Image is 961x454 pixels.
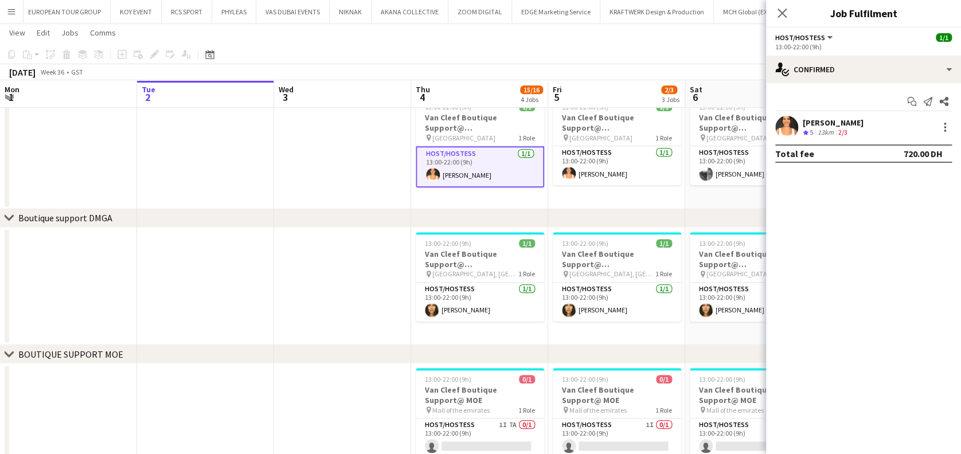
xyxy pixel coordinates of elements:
[690,283,818,322] app-card-role: Host/Hostess1/113:00-22:00 (9h)[PERSON_NAME]
[655,134,672,142] span: 1 Role
[3,91,19,104] span: 1
[520,85,543,94] span: 15/16
[662,95,679,104] div: 3 Jobs
[330,1,372,23] button: NIKNAK
[655,269,672,278] span: 1 Role
[688,91,702,104] span: 6
[553,283,681,322] app-card-role: Host/Hostess1/113:00-22:00 (9h)[PERSON_NAME]
[714,1,925,23] button: MCH Global (EXPOMOBILIA MCH GLOBAL ME LIVE MARKETING LLC)
[518,406,535,414] span: 1 Role
[279,84,294,95] span: Wed
[416,232,544,322] app-job-card: 13:00-22:00 (9h)1/1Van Cleef Boutique Support@ [GEOGRAPHIC_DATA] [GEOGRAPHIC_DATA], [GEOGRAPHIC_D...
[414,91,430,104] span: 4
[553,146,681,185] app-card-role: Host/Hostess1/113:00-22:00 (9h)[PERSON_NAME]
[9,28,25,38] span: View
[277,91,294,104] span: 3
[85,25,120,40] a: Comms
[553,249,681,269] h3: Van Cleef Boutique Support@ [GEOGRAPHIC_DATA]
[656,239,672,248] span: 1/1
[416,146,544,187] app-card-role: Host/Hostess1/113:00-22:00 (9h)[PERSON_NAME]
[936,33,952,42] span: 1/1
[766,6,961,21] h3: Job Fulfilment
[904,148,943,159] div: 720.00 DH
[569,406,627,414] span: Mall of the emirates
[416,283,544,322] app-card-role: Host/Hostess1/113:00-22:00 (9h)[PERSON_NAME]
[838,128,847,136] app-skills-label: 2/3
[432,269,518,278] span: [GEOGRAPHIC_DATA], [GEOGRAPHIC_DATA]
[18,212,112,224] div: Boutique support DMGA
[562,239,608,248] span: 13:00-22:00 (9h)
[690,249,818,269] h3: Van Cleef Boutique Support@ [GEOGRAPHIC_DATA]
[519,239,535,248] span: 1/1
[521,95,542,104] div: 4 Jobs
[706,269,792,278] span: [GEOGRAPHIC_DATA], [GEOGRAPHIC_DATA]
[57,25,83,40] a: Jobs
[518,134,535,142] span: 1 Role
[432,134,495,142] span: [GEOGRAPHIC_DATA]
[706,134,769,142] span: [GEOGRAPHIC_DATA]
[690,112,818,133] h3: Van Cleef Boutique Support@ [GEOGRAPHIC_DATA]
[553,84,562,95] span: Fri
[815,128,836,138] div: 13km
[690,96,818,185] app-job-card: 13:00-22:00 (9h)1/1Van Cleef Boutique Support@ [GEOGRAPHIC_DATA] [GEOGRAPHIC_DATA]1 RoleHost/Host...
[5,25,30,40] a: View
[690,84,702,95] span: Sat
[775,33,834,42] button: Host/Hostess
[553,96,681,185] app-job-card: 13:00-22:00 (9h)1/1Van Cleef Boutique Support@ [GEOGRAPHIC_DATA] [GEOGRAPHIC_DATA]1 RoleHost/Host...
[111,1,162,23] button: KOY EVENT
[553,112,681,133] h3: Van Cleef Boutique Support@ [GEOGRAPHIC_DATA]
[416,112,544,133] h3: Van Cleef Boutique Support@ [GEOGRAPHIC_DATA]
[38,68,67,76] span: Week 36
[162,1,212,23] button: RCS SPORT
[512,1,600,23] button: EDGE Marketing Service
[416,249,544,269] h3: Van Cleef Boutique Support@ [GEOGRAPHIC_DATA]
[656,375,672,383] span: 0/1
[766,56,961,83] div: Confirmed
[551,91,562,104] span: 5
[142,84,155,95] span: Tue
[71,68,83,76] div: GST
[775,42,952,51] div: 13:00-22:00 (9h)
[432,406,490,414] span: Mall of the emirates
[690,146,818,185] app-card-role: Host/Hostess1/113:00-22:00 (9h)[PERSON_NAME]
[553,232,681,322] app-job-card: 13:00-22:00 (9h)1/1Van Cleef Boutique Support@ [GEOGRAPHIC_DATA] [GEOGRAPHIC_DATA], [GEOGRAPHIC_D...
[416,96,544,187] app-job-card: 13:00-22:00 (9h)1/1Van Cleef Boutique Support@ [GEOGRAPHIC_DATA] [GEOGRAPHIC_DATA]1 RoleHost/Host...
[448,1,512,23] button: ZOOM DIGITAL
[810,128,813,136] span: 5
[775,148,814,159] div: Total fee
[803,118,864,128] div: [PERSON_NAME]
[518,269,535,278] span: 1 Role
[372,1,448,23] button: AKANA COLLECTIVE
[90,28,116,38] span: Comms
[425,375,471,383] span: 13:00-22:00 (9h)
[661,85,677,94] span: 2/3
[425,239,471,248] span: 13:00-22:00 (9h)
[690,385,818,405] h3: Van Cleef Boutique Support@ MOE
[600,1,714,23] button: KRAFTWERK Design & Production
[553,385,681,405] h3: Van Cleef Boutique Support@ MOE
[9,66,36,78] div: [DATE]
[416,385,544,405] h3: Van Cleef Boutique Support@ MOE
[699,239,745,248] span: 13:00-22:00 (9h)
[562,375,608,383] span: 13:00-22:00 (9h)
[706,406,764,414] span: Mall of the emirates
[61,28,79,38] span: Jobs
[655,406,672,414] span: 1 Role
[569,134,632,142] span: [GEOGRAPHIC_DATA]
[256,1,330,23] button: VAS DUBAI EVENTS
[416,84,430,95] span: Thu
[699,375,745,383] span: 13:00-22:00 (9h)
[775,33,825,42] span: Host/Hostess
[140,91,155,104] span: 2
[37,28,50,38] span: Edit
[569,269,655,278] span: [GEOGRAPHIC_DATA], [GEOGRAPHIC_DATA]
[32,25,54,40] a: Edit
[212,1,256,23] button: PHYLEAS
[690,232,818,322] app-job-card: 13:00-22:00 (9h)1/1Van Cleef Boutique Support@ [GEOGRAPHIC_DATA] [GEOGRAPHIC_DATA], [GEOGRAPHIC_D...
[519,375,535,383] span: 0/1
